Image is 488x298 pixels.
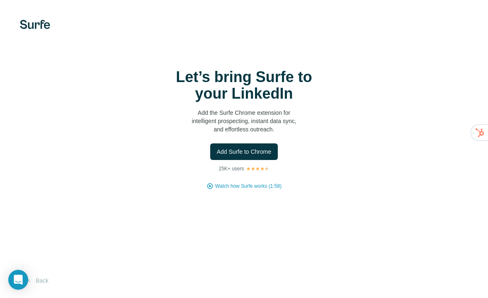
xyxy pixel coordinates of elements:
[217,148,272,156] span: Add Surfe to Chrome
[246,166,269,171] img: Rating Stars
[210,143,278,160] button: Add Surfe to Chrome
[219,165,244,172] p: 25K+ users
[20,273,54,288] button: Back
[20,20,50,29] img: Surfe's logo
[8,270,28,290] div: Open Intercom Messenger
[161,69,327,102] h1: Let’s bring Surfe to your LinkedIn
[161,109,327,133] p: Add the Surfe Chrome extension for intelligent prospecting, instant data sync, and effortless out...
[215,182,282,190] button: Watch how Surfe works (1:58)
